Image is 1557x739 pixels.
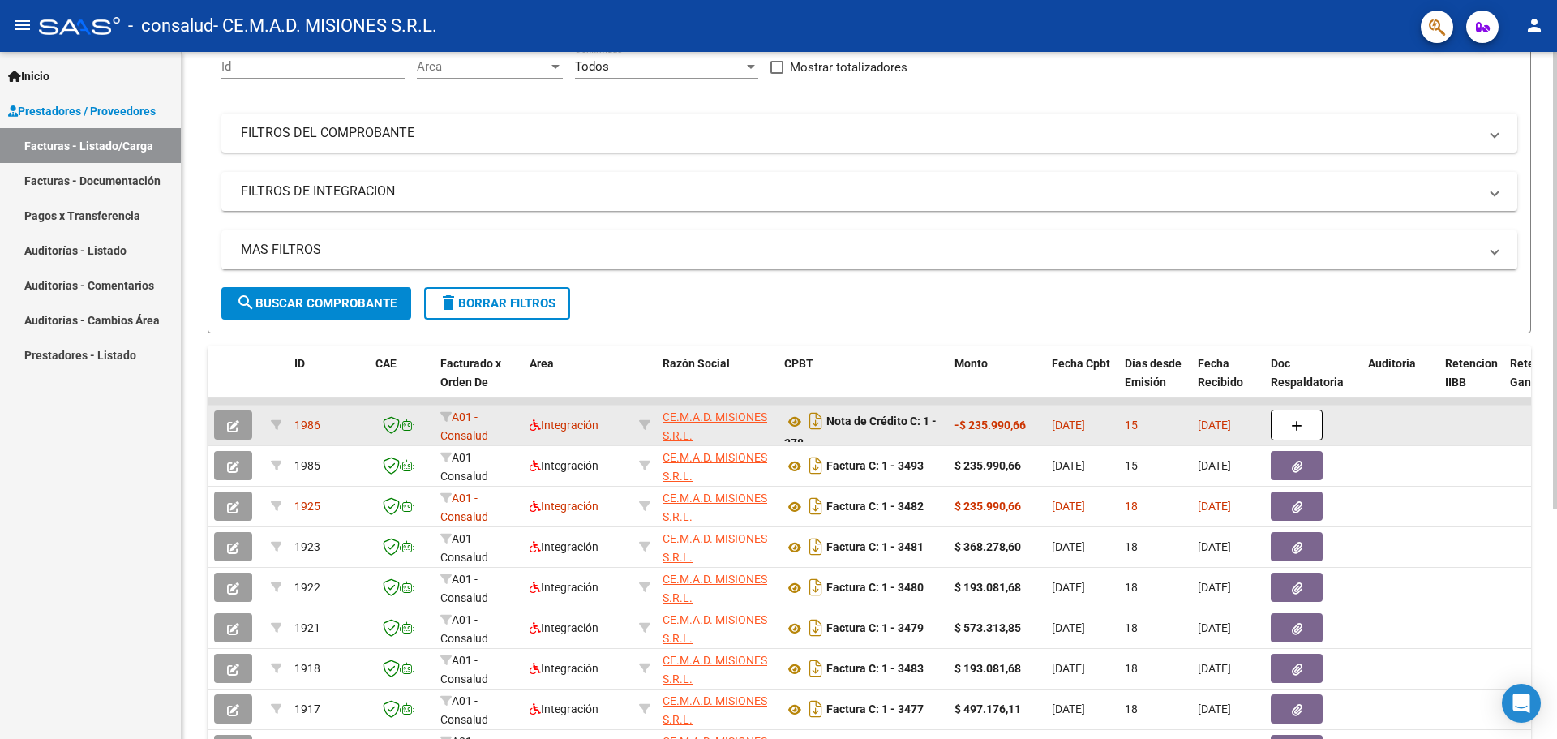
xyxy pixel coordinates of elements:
[417,59,548,74] span: Area
[805,574,826,600] i: Descargar documento
[440,694,488,726] span: A01 - Consalud
[530,357,554,370] span: Area
[954,419,1026,432] strong: -$ 235.990,66
[440,613,488,645] span: A01 - Consalud
[805,453,826,479] i: Descargar documento
[778,346,948,418] datatable-header-cell: CPBT
[1125,621,1138,634] span: 18
[1198,621,1231,634] span: [DATE]
[1045,346,1118,418] datatable-header-cell: Fecha Cpbt
[288,346,369,418] datatable-header-cell: ID
[1125,540,1138,553] span: 18
[530,702,598,715] span: Integración
[424,287,570,320] button: Borrar Filtros
[656,346,778,418] datatable-header-cell: Razón Social
[805,493,826,519] i: Descargar documento
[128,8,213,44] span: - consalud
[236,296,397,311] span: Buscar Comprobante
[1191,346,1264,418] datatable-header-cell: Fecha Recibido
[1125,357,1182,389] span: Días desde Emisión
[530,581,598,594] span: Integración
[1125,702,1138,715] span: 18
[241,124,1478,142] mat-panel-title: FILTROS DEL COMPROBANTE
[805,408,826,434] i: Descargar documento
[663,611,771,645] div: 33715599509
[826,582,924,595] strong: Factura C: 1 - 3480
[954,459,1021,472] strong: $ 235.990,66
[805,696,826,722] i: Descargar documento
[1198,662,1231,675] span: [DATE]
[1125,581,1138,594] span: 18
[530,662,598,675] span: Integración
[294,459,320,472] span: 1985
[1525,15,1544,35] mat-icon: person
[440,532,488,564] span: A01 - Consalud
[530,621,598,634] span: Integración
[826,703,924,716] strong: Factura C: 1 - 3477
[1198,500,1231,513] span: [DATE]
[440,451,488,483] span: A01 - Consalud
[663,573,767,604] span: CE.M.A.D. MISIONES S.R.L.
[1198,702,1231,715] span: [DATE]
[826,663,924,676] strong: Factura C: 1 - 3483
[369,346,434,418] datatable-header-cell: CAE
[1125,662,1138,675] span: 18
[826,541,924,554] strong: Factura C: 1 - 3481
[1198,581,1231,594] span: [DATE]
[805,655,826,681] i: Descargar documento
[826,501,924,513] strong: Factura C: 1 - 3482
[1118,346,1191,418] datatable-header-cell: Días desde Emisión
[221,287,411,320] button: Buscar Comprobante
[663,694,767,726] span: CE.M.A.D. MISIONES S.R.L.
[294,621,320,634] span: 1921
[954,357,988,370] span: Monto
[1125,419,1138,432] span: 15
[375,357,397,370] span: CAE
[784,357,813,370] span: CPBT
[954,540,1021,553] strong: $ 368.278,60
[954,500,1021,513] strong: $ 235.990,66
[1052,540,1085,553] span: [DATE]
[439,293,458,312] mat-icon: delete
[294,357,305,370] span: ID
[663,570,771,604] div: 33715599509
[8,67,49,85] span: Inicio
[440,492,488,523] span: A01 - Consalud
[523,346,633,418] datatable-header-cell: Area
[826,460,924,473] strong: Factura C: 1 - 3493
[954,662,1021,675] strong: $ 193.081,68
[221,114,1517,153] mat-expansion-panel-header: FILTROS DEL COMPROBANTE
[663,530,771,564] div: 33715599509
[440,573,488,604] span: A01 - Consalud
[1439,346,1503,418] datatable-header-cell: Retencion IIBB
[530,500,598,513] span: Integración
[8,102,156,120] span: Prestadores / Proveedores
[13,15,32,35] mat-icon: menu
[663,357,730,370] span: Razón Social
[1198,419,1231,432] span: [DATE]
[530,540,598,553] span: Integración
[948,346,1045,418] datatable-header-cell: Monto
[1502,684,1541,723] div: Open Intercom Messenger
[663,451,767,483] span: CE.M.A.D. MISIONES S.R.L.
[1445,357,1498,389] span: Retencion IIBB
[294,702,320,715] span: 1917
[221,230,1517,269] mat-expansion-panel-header: MAS FILTROS
[663,489,771,523] div: 33715599509
[1052,419,1085,432] span: [DATE]
[236,293,255,312] mat-icon: search
[241,241,1478,259] mat-panel-title: MAS FILTROS
[440,654,488,685] span: A01 - Consalud
[575,59,609,74] span: Todos
[663,492,767,523] span: CE.M.A.D. MISIONES S.R.L.
[784,415,937,450] strong: Nota de Crédito C: 1 - 378
[663,692,771,726] div: 33715599509
[1125,459,1138,472] span: 15
[663,613,767,645] span: CE.M.A.D. MISIONES S.R.L.
[294,540,320,553] span: 1923
[1052,662,1085,675] span: [DATE]
[663,532,767,564] span: CE.M.A.D. MISIONES S.R.L.
[213,8,437,44] span: - CE.M.A.D. MISIONES S.R.L.
[1368,357,1416,370] span: Auditoria
[663,408,771,442] div: 33715599509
